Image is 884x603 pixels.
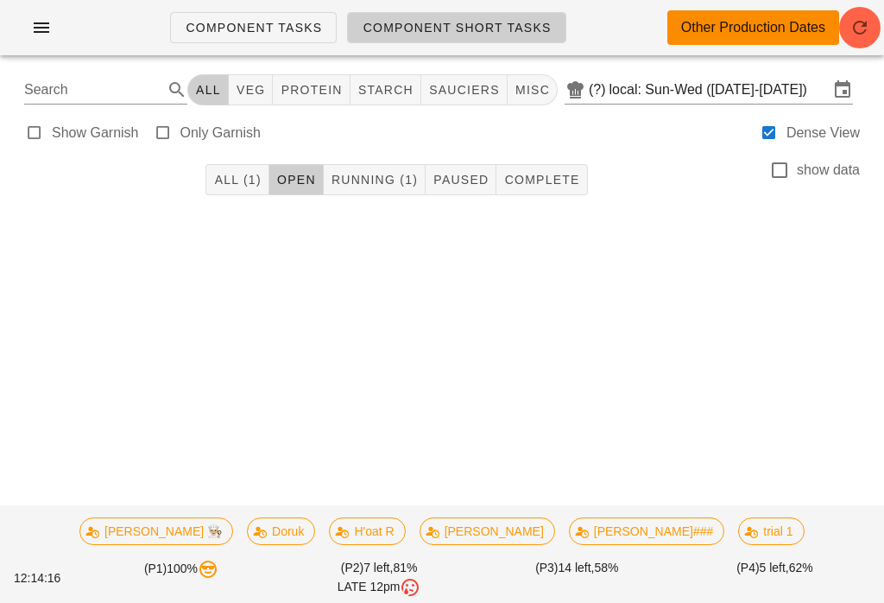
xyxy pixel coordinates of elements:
[347,12,565,43] a: Component Short Tasks
[362,21,551,35] span: Component Short Tasks
[187,74,229,105] button: All
[331,173,418,187] span: Running (1)
[797,162,860,179] label: show data
[357,83,414,97] span: starch
[269,164,324,195] button: Open
[426,164,496,195] button: Paused
[589,81,609,98] div: (?)
[195,83,221,97] span: All
[324,164,426,195] button: Running (1)
[350,74,421,105] button: starch
[428,83,500,97] span: sauciers
[52,124,139,142] label: Show Garnish
[170,12,337,43] a: Component Tasks
[681,17,825,38] div: Other Production Dates
[236,83,266,97] span: veg
[496,164,587,195] button: Complete
[185,21,322,35] span: Component Tasks
[276,173,316,187] span: Open
[515,83,550,97] span: misc
[786,124,860,142] label: Dense View
[213,173,261,187] span: All (1)
[433,173,489,187] span: Paused
[229,74,274,105] button: veg
[205,164,268,195] button: All (1)
[421,74,508,105] button: sauciers
[503,173,579,187] span: Complete
[280,83,342,97] span: protein
[180,124,261,142] label: Only Garnish
[273,74,350,105] button: protein
[508,74,558,105] button: misc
